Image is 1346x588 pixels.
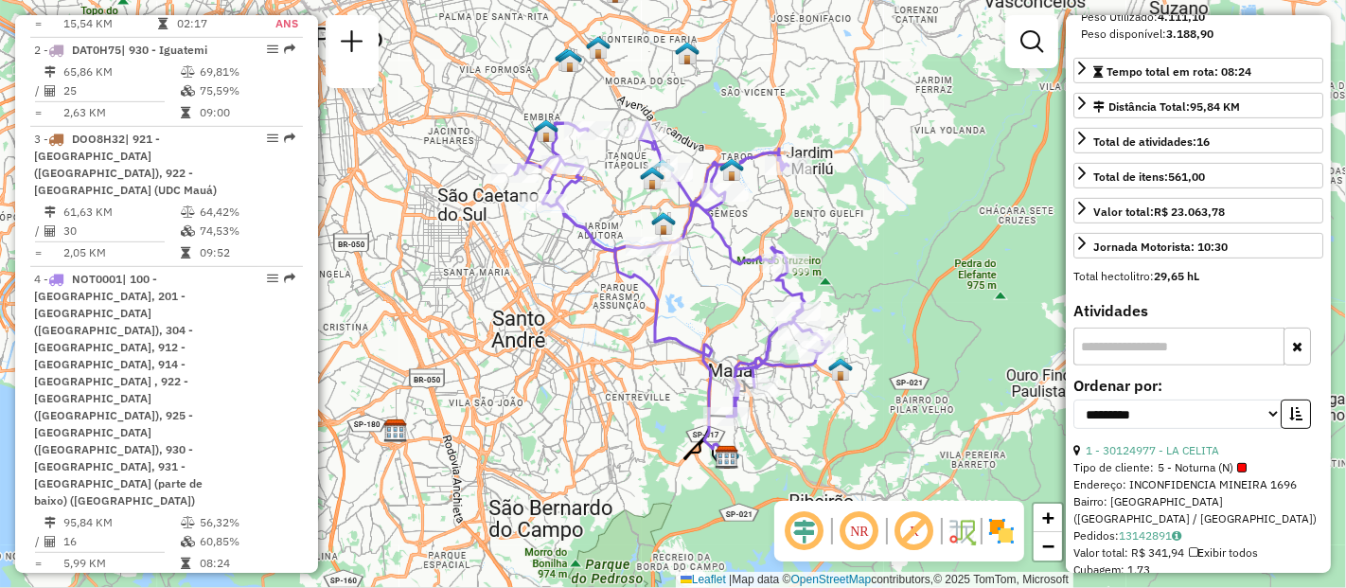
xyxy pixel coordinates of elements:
[44,85,56,97] i: Total de Atividades
[199,203,294,222] td: 64,42%
[72,272,122,286] span: NOT0001
[651,211,676,236] img: 616 UDC Light WCL São Mateus
[44,66,56,78] i: Distância Total
[121,43,207,57] span: | 930 - Iguatemi
[34,222,44,241] td: /
[72,132,125,146] span: DOO8H32
[719,157,744,182] img: 613 UDC Light WCL São Mateus ll
[44,536,56,547] i: Total de Atividades
[199,222,294,241] td: 74,53%
[72,43,121,57] span: DAT0H75
[284,44,295,55] em: Rota exportada
[715,445,739,470] img: CDD Maua
[181,66,195,78] i: % de utilização do peso
[34,532,44,551] td: /
[676,572,1073,588] div: Map data © contributors,© 2025 TomTom, Microsoft
[62,14,157,33] td: 15,54 KM
[62,62,180,81] td: 65,86 KM
[62,203,180,222] td: 61,63 KM
[1168,169,1205,184] strong: 561,00
[1154,269,1199,283] strong: 29,65 hL
[254,14,299,33] td: ANS
[1073,476,1323,493] div: Endereço: INCONFIDENCIA MINEIRA 1696
[892,508,937,554] span: Exibir rótulo
[1042,506,1054,529] span: +
[1073,527,1323,544] div: Pedidos:
[34,554,44,573] td: =
[1073,163,1323,188] a: Total de itens:561,00
[181,107,190,118] i: Tempo total em rota
[199,103,294,122] td: 09:00
[828,357,853,382] img: 609 UDC Light WCL Jardim Zaíra
[199,243,294,262] td: 09:52
[1073,562,1150,577] span: Cubagem: 1,73
[62,103,180,122] td: 2,63 KM
[333,23,371,65] a: Nova sessão e pesquisa
[1154,205,1225,219] strong: R$ 23.063,78
[181,517,195,528] i: % de utilização do peso
[1190,99,1240,114] span: 95,84 KM
[158,18,168,29] i: Tempo total em rota
[181,247,190,258] i: Tempo total em rota
[284,133,295,144] em: Rota exportada
[199,513,294,532] td: 56,32%
[34,132,217,197] span: 3 -
[34,43,207,57] span: 2 -
[1093,134,1210,149] span: Total de atividades:
[1073,93,1323,118] a: Distância Total:95,84 KM
[383,419,408,443] img: CDD Diadema
[1158,9,1205,24] strong: 4.111,10
[62,222,180,241] td: 30
[1093,239,1228,256] div: Jornada Motorista: 10:30
[62,554,180,573] td: 5,99 KM
[947,516,977,546] img: Fluxo de ruas
[199,81,294,100] td: 75,59%
[181,206,195,218] i: % de utilização do peso
[34,132,217,197] span: | 921 - [GEOGRAPHIC_DATA] ([GEOGRAPHIC_DATA]), 922 - [GEOGRAPHIC_DATA] (UDC Mauá)
[558,48,582,73] img: 608 UDC Full Vila Formosa (antiga 2)
[1081,26,1316,43] div: Peso disponível:
[1081,9,1316,26] div: Peso Utilizado:
[1073,198,1323,223] a: Valor total:R$ 23.063,78
[284,273,295,284] em: Rota exportada
[1073,544,1323,561] div: Valor total: R$ 341,94
[1158,459,1247,476] span: 5 - Noturna (N)
[34,81,44,100] td: /
[62,81,180,100] td: 25
[1172,530,1181,542] i: Observações
[1013,23,1051,61] a: Exibir filtros
[782,508,827,554] span: Ocultar deslocamento
[1073,493,1323,527] div: Bairro: [GEOGRAPHIC_DATA] ([GEOGRAPHIC_DATA] / [GEOGRAPHIC_DATA])
[199,554,294,573] td: 08:24
[1107,64,1251,79] span: Tempo total em rota: 08:24
[267,133,278,144] em: Opções
[34,272,203,508] span: | 100 - [GEOGRAPHIC_DATA], 201 - [GEOGRAPHIC_DATA] ([GEOGRAPHIC_DATA]), 304 - [GEOGRAPHIC_DATA], ...
[34,103,44,122] td: =
[1073,374,1323,397] label: Ordenar por:
[199,532,294,551] td: 60,85%
[650,158,675,183] img: Teste centro de gravidade
[1093,98,1240,116] div: Distância Total:
[181,225,195,237] i: % de utilização da cubagem
[181,558,190,569] i: Tempo total em rota
[640,166,664,190] img: 612 UDC Light WCL Jardim Tietê
[681,573,726,586] a: Leaflet
[1196,134,1210,149] strong: 16
[1281,400,1311,429] button: Ordem crescente
[181,536,195,547] i: % de utilização da cubagem
[34,272,203,508] span: 4 -
[791,573,872,586] a: OpenStreetMap
[44,517,56,528] i: Distância Total
[555,47,579,72] img: 608 UDC Full Vila Formosa
[1073,233,1323,258] a: Jornada Motorista: 10:30
[1073,268,1323,285] div: Total hectolitro:
[534,118,558,143] img: DS Teste
[44,206,56,218] i: Distância Total
[729,573,732,586] span: |
[986,516,1017,546] img: Exibir/Ocultar setores
[267,44,278,55] em: Opções
[62,243,180,262] td: 2,05 KM
[1073,128,1323,153] a: Total de atividades:16
[1093,169,1205,186] div: Total de itens:
[62,532,180,551] td: 16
